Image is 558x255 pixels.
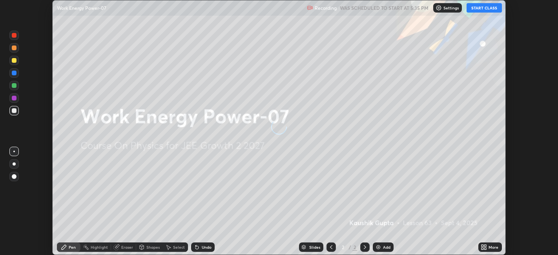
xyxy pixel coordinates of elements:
[69,245,76,249] div: Pen
[315,5,337,11] p: Recording
[340,4,429,11] h5: WAS SCHEDULED TO START AT 5:35 PM
[348,245,351,250] div: /
[383,245,390,249] div: Add
[339,245,347,250] div: 2
[443,6,459,10] p: Settings
[375,244,381,250] img: add-slide-button
[352,244,357,251] div: 2
[489,245,498,249] div: More
[57,5,106,11] p: Work Energy Power-07
[202,245,212,249] div: Undo
[121,245,133,249] div: Eraser
[467,3,502,13] button: START CLASS
[91,245,108,249] div: Highlight
[309,245,320,249] div: Slides
[307,5,313,11] img: recording.375f2c34.svg
[146,245,160,249] div: Shapes
[173,245,185,249] div: Select
[436,5,442,11] img: class-settings-icons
